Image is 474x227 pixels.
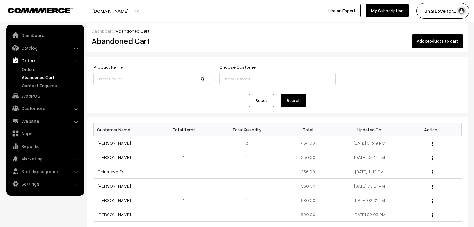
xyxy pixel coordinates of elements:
[277,179,339,193] td: 360.00
[277,207,339,222] td: 800.00
[70,3,150,19] button: [DOMAIN_NAME]
[20,74,82,81] a: Abandoned Cart
[20,66,82,72] a: Orders
[93,64,123,70] label: Product Name
[216,150,278,164] td: 1
[400,123,462,136] th: Action
[8,30,82,41] a: Dashboard
[98,212,131,217] a: [PERSON_NAME]
[432,156,433,160] img: Menu
[219,73,336,85] input: Choose Customer
[155,179,216,193] td: 1
[8,128,82,139] a: Apps
[155,164,216,179] td: 1
[277,136,339,150] td: 464.00
[216,193,278,207] td: 1
[323,4,361,17] a: Hire an Expert
[155,136,216,150] td: 1
[432,170,433,174] img: Menu
[116,28,149,34] span: Abandoned Cart
[155,193,216,207] td: 1
[219,64,257,70] label: Choose Customer
[412,34,463,48] button: Add products to cart
[432,185,433,189] img: Menu
[277,123,339,136] th: Total
[366,4,409,17] a: My Subscription
[8,55,82,66] a: Orders
[457,6,466,16] img: user
[216,164,278,179] td: 1
[339,179,400,193] td: [DATE] 03:51 PM
[216,207,278,222] td: 1
[98,197,131,203] a: [PERSON_NAME]
[155,150,216,164] td: 1
[93,73,210,85] input: Choose Product
[8,166,82,177] a: Staff Management
[339,164,400,179] td: [DATE] 11:12 PM
[277,150,339,164] td: 250.00
[416,3,469,19] button: Tunai Love for…
[339,193,400,207] td: [DATE] 02:01 PM
[92,36,209,46] h2: Abandoned Cart
[155,207,216,222] td: 1
[8,8,73,13] img: COMMMERCE
[8,103,82,114] a: Customers
[92,28,114,34] a: Dashboard
[8,178,82,189] a: Settings
[339,136,400,150] td: [DATE] 07:49 PM
[8,141,82,152] a: Reports
[8,90,82,101] a: WebPOS
[20,82,82,89] a: Contact Enquires
[339,123,400,136] th: Updated On
[8,6,62,14] a: COMMMERCE
[277,193,339,207] td: 580.00
[98,155,131,160] a: [PERSON_NAME]
[98,140,131,146] a: [PERSON_NAME]
[8,42,82,53] a: Catalog
[339,150,400,164] td: [DATE] 05:16 PM
[155,123,216,136] th: Total Items
[339,207,400,222] td: [DATE] 02:03 PM
[216,123,278,136] th: Total Quantity
[98,183,131,188] a: [PERSON_NAME]
[277,164,339,179] td: 256.00
[249,94,274,107] a: Reset
[281,94,306,107] button: Search
[92,28,463,34] div: /
[94,123,155,136] th: Customer Name
[216,179,278,193] td: 1
[432,213,433,217] img: Menu
[216,136,278,150] td: 2
[8,115,82,127] a: Website
[98,169,125,174] a: Chinmayq Ss
[432,199,433,203] img: Menu
[8,153,82,164] a: Marketing
[432,142,433,146] img: Menu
